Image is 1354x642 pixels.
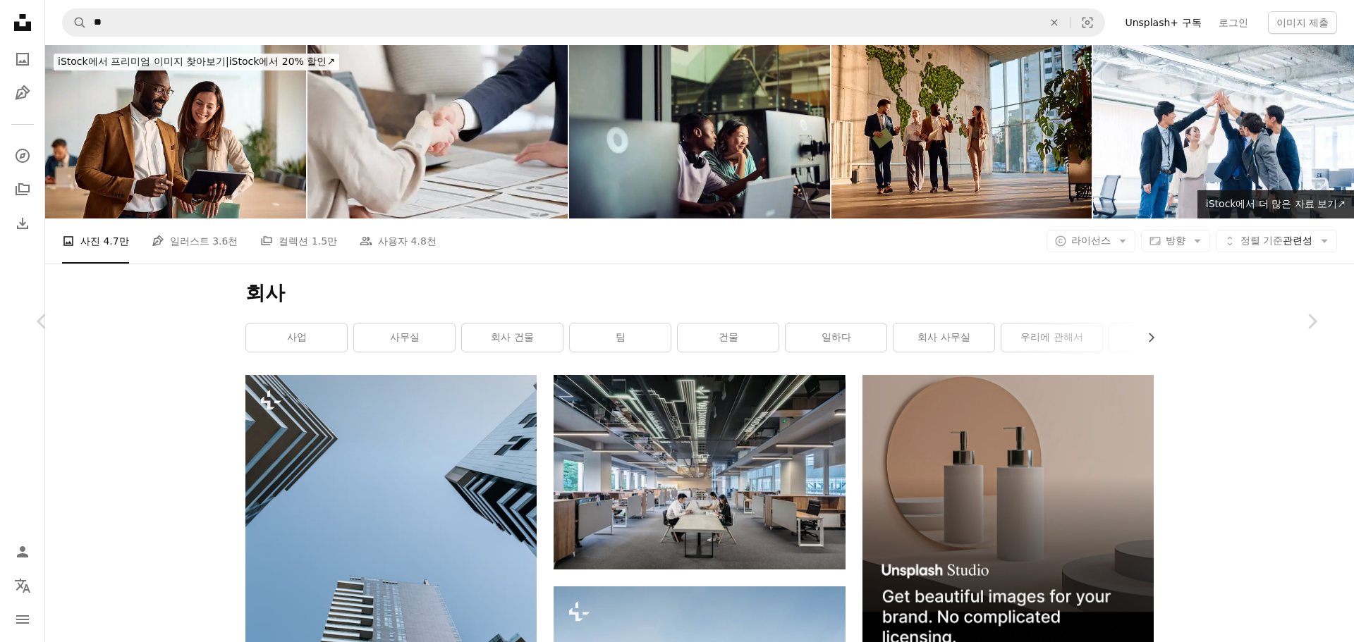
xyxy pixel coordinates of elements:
[212,233,238,249] span: 3.6천
[1071,235,1111,246] span: 라이선스
[678,323,779,352] a: 건물
[8,175,37,204] a: 컬렉션
[8,538,37,566] a: 로그인 / 가입
[1109,323,1210,352] a: 공장
[1240,235,1283,246] span: 정렬 기준
[1240,234,1312,248] span: 관련성
[1216,230,1337,252] button: 정렬 기준관련성
[58,56,335,67] span: iStock에서 20% 할인 ↗
[45,45,348,79] a: iStock에서 프리미엄 이미지 찾아보기|iStock에서 20% 할인↗
[63,9,87,36] button: Unsplash 검색
[58,56,229,67] span: iStock에서 프리미엄 이미지 찾아보기 |
[62,8,1105,37] form: 사이트 전체에서 이미지 찾기
[569,45,830,218] img: 사무실에서 컴퓨터로 함께 작업하는 프로그래머가 프로젝트에 대해 논의하고 있습니다.
[1166,235,1185,246] span: 방향
[1210,11,1257,34] a: 로그인
[245,280,1154,306] h1: 회사
[893,323,994,352] a: 회사 사무실
[1093,45,1354,218] img: 사무실에서 하이파이브를 하는 사업가들
[360,218,437,264] a: 사용자 4.8천
[554,466,845,479] a: 테이블에 앉아있는 남자와 여자
[1197,190,1354,218] a: iStock에서 더 많은 자료 보기↗
[1206,198,1346,209] span: iStock에서 더 많은 자료 보기 ↗
[246,323,347,352] a: 사업
[245,587,537,600] a: 도시의 고층 빌딩을 올려다 보며
[8,45,37,73] a: 사진
[570,323,671,352] a: 팀
[831,45,1092,218] img: 이끼 벽 장식으로 현대 사무실에서 걷고 이야기하는 사업가
[1039,9,1070,36] button: 삭제
[1138,323,1154,352] button: 목록을 오른쪽으로 스크롤
[260,218,337,264] a: 컬렉션 1.5만
[45,45,306,218] img: Smiling business people using digital tablet in modern office
[1268,11,1337,34] button: 이미지 제출
[554,375,845,569] img: 테이블에 앉아있는 남자와 여자
[8,605,37,634] button: 메뉴
[8,572,37,600] button: 언어
[786,323,886,352] a: 일하다
[307,45,568,218] img: Businessmen shaking hands during a sales call
[1001,323,1102,352] a: 우리에 관해서
[462,323,563,352] a: 회사 건물
[354,323,455,352] a: 사무실
[1269,254,1354,389] a: 다음
[1047,230,1135,252] button: 라이선스
[312,233,337,249] span: 1.5만
[1116,11,1209,34] a: Unsplash+ 구독
[1071,9,1104,36] button: 시각적 검색
[8,79,37,107] a: 일러스트
[8,209,37,237] a: 다운로드 내역
[8,142,37,170] a: 탐색
[152,218,238,264] a: 일러스트 3.6천
[411,233,437,249] span: 4.8천
[1141,230,1210,252] button: 방향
